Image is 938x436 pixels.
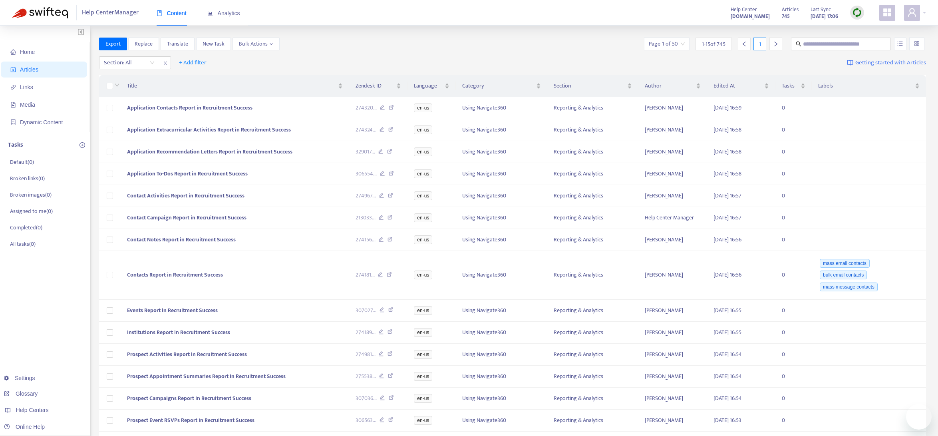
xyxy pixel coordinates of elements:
span: 1 - 15 of 745 [702,40,725,48]
span: Replace [135,40,153,48]
td: Using Navigate360 [456,163,547,185]
p: Broken images ( 0 ) [10,191,52,199]
th: Author [638,75,707,97]
span: Help Center [731,5,757,14]
span: 275538 ... [356,372,376,381]
span: en-us [414,147,432,156]
span: 274320 ... [356,104,377,112]
p: Tasks [8,140,23,150]
span: [DATE] 16:53 [713,416,741,425]
td: [PERSON_NAME] [638,344,707,366]
td: Reporting & Analytics [547,366,638,388]
span: [DATE] 16:58 [713,147,741,156]
a: [DOMAIN_NAME] [731,12,770,21]
th: Zendesk ID [349,75,408,97]
td: 0 [775,229,812,251]
span: Export [105,40,121,48]
span: area-chart [207,10,213,16]
td: [PERSON_NAME] [638,97,707,119]
span: Content [157,10,187,16]
span: Media [20,102,35,108]
span: en-us [414,271,432,279]
button: Export [99,38,127,50]
span: account-book [10,67,16,72]
td: Reporting & Analytics [547,322,638,344]
span: en-us [414,125,432,134]
span: Prospect Campaigns Report in Recruitment Success [127,394,251,403]
span: down [115,83,119,88]
span: 274156 ... [356,235,376,244]
span: [DATE] 16:55 [713,328,741,337]
span: Contact Campaign Report in Recruitment Success [127,213,246,222]
td: Reporting & Analytics [547,207,638,229]
td: [PERSON_NAME] [638,119,707,141]
span: 274967 ... [356,191,376,200]
span: Application To-Dos Report in Recruitment Success [127,169,248,178]
span: bulk email contacts [820,271,867,279]
span: Getting started with Articles [855,58,926,68]
td: 0 [775,119,812,141]
td: Using Navigate360 [456,141,547,163]
img: sync.dc5367851b00ba804db3.png [852,8,862,18]
span: 306554 ... [356,169,377,178]
span: [DATE] 16:56 [713,235,741,244]
td: [PERSON_NAME] [638,141,707,163]
button: Bulk Actionsdown [233,38,280,50]
a: Getting started with Articles [847,56,926,69]
td: [PERSON_NAME] [638,410,707,432]
td: [PERSON_NAME] [638,300,707,322]
span: Category [462,82,534,90]
span: mass email contacts [820,259,870,268]
img: image-link [847,60,853,66]
p: All tasks ( 0 ) [10,240,36,248]
button: Replace [128,38,159,50]
span: 329017 ... [356,147,375,156]
span: 274981 ... [356,350,376,359]
span: Help Centers [16,407,49,413]
span: Links [20,84,33,90]
span: [DATE] 16:57 [713,213,741,222]
span: mass message contacts [820,283,878,291]
span: search [796,41,801,47]
span: Section [554,82,626,90]
span: en-us [414,235,432,244]
td: Reporting & Analytics [547,163,638,185]
td: [PERSON_NAME] [638,322,707,344]
td: Reporting & Analytics [547,185,638,207]
span: en-us [414,394,432,403]
span: Prospect Activities Report in Recruitment Success [127,350,247,359]
span: left [741,41,747,47]
img: Swifteq [12,7,68,18]
td: Using Navigate360 [456,229,547,251]
span: link [10,84,16,90]
span: Edited At [713,82,763,90]
td: Reporting & Analytics [547,300,638,322]
td: 0 [775,300,812,322]
span: 274324 ... [356,125,376,134]
td: Using Navigate360 [456,119,547,141]
span: Bulk Actions [239,40,273,48]
td: 0 [775,185,812,207]
td: Using Navigate360 [456,344,547,366]
td: 0 [775,97,812,119]
td: [PERSON_NAME] [638,388,707,410]
td: Reporting & Analytics [547,388,638,410]
span: en-us [414,350,432,359]
td: Reporting & Analytics [547,229,638,251]
td: [PERSON_NAME] [638,251,707,300]
span: Zendesk ID [356,82,395,90]
span: Author [645,82,694,90]
span: Home [20,49,35,55]
span: plus-circle [79,142,85,148]
th: Tasks [775,75,812,97]
span: Institutions Report in Recruitment Success [127,328,230,337]
span: Contacts Report in Recruitment Success [127,270,223,279]
span: 274181 ... [356,271,375,279]
td: 0 [775,410,812,432]
span: Contact Notes Report in Recruitment Success [127,235,236,244]
td: Reporting & Analytics [547,119,638,141]
td: Using Navigate360 [456,322,547,344]
p: Broken links ( 0 ) [10,174,45,183]
td: 0 [775,207,812,229]
span: 274189 ... [356,328,376,337]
